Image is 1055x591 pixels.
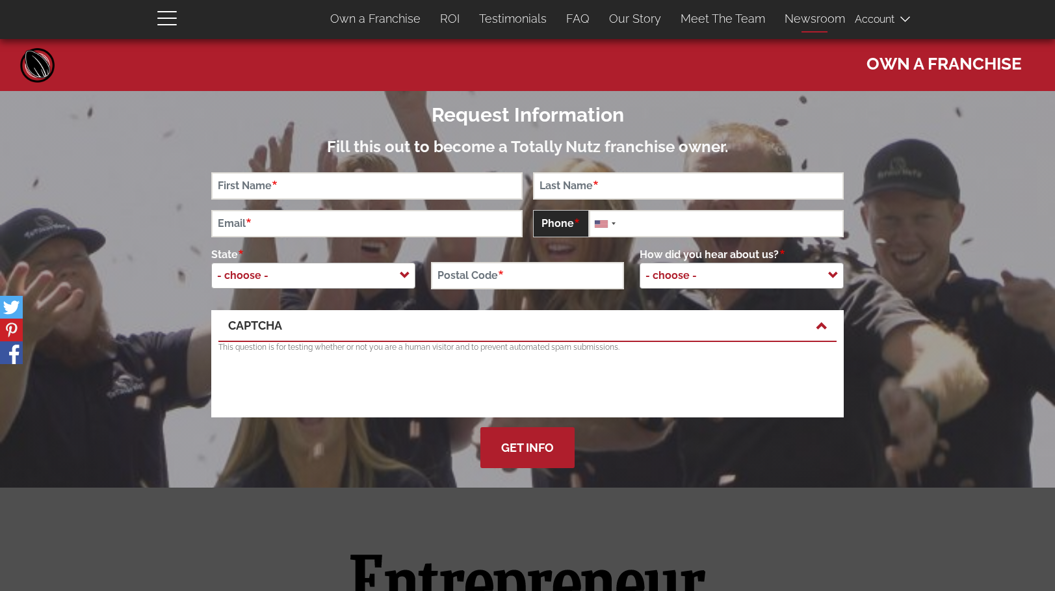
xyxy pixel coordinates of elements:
a: Newsroom [775,5,855,33]
span: - choose - [212,263,281,289]
a: Own a Franchise [320,5,430,33]
input: Postal Code [431,262,625,289]
a: Home [18,46,57,85]
input: First Name [211,172,523,200]
span: How did you hear about us? [640,248,785,261]
a: ROI [430,5,469,33]
p: This question is for testing whether or not you are a human visitor and to prevent automated spam... [218,342,837,353]
a: Our Story [599,5,671,33]
input: +1 201-555-0123 [589,210,844,237]
iframe: reCAPTCHA [218,360,416,410]
h3: Fill this out to become a Totally Nutz franchise owner. [211,138,844,155]
div: United States: +1 [590,211,619,237]
span: - choose - [211,263,415,289]
input: Last Name [533,172,844,200]
a: FAQ [556,5,599,33]
span: - choose - [640,263,844,289]
span: - choose - [640,263,710,289]
span: State [211,248,244,261]
button: Get Info [480,427,575,468]
a: CAPTCHA [228,317,827,334]
span: Phone [533,210,589,237]
input: Email [211,210,523,237]
a: Meet The Team [671,5,775,33]
h2: Request Information [211,104,844,125]
a: Testimonials [469,5,556,33]
span: Own a Franchise [866,47,1022,75]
